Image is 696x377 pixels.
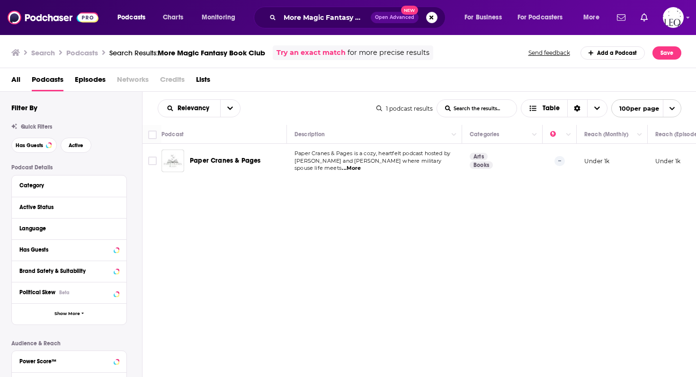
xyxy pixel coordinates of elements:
[612,101,659,116] span: 100 per page
[160,72,185,91] span: Credits
[470,161,493,169] a: Books
[158,105,220,112] button: open menu
[61,138,91,153] button: Active
[19,265,119,277] button: Brand Safety & Suitability
[375,15,414,20] span: Open Advanced
[655,157,680,165] p: Under 1k
[32,72,63,91] a: Podcasts
[294,158,441,172] span: [PERSON_NAME] and [PERSON_NAME] where military spouse life meets
[554,156,565,166] p: --
[21,123,52,130] span: Quick Filters
[19,246,111,253] div: Has Guests
[663,7,684,28] img: User Profile
[111,10,158,25] button: open menu
[158,48,265,57] span: More Magic Fantasy Book Club
[31,48,55,57] h3: Search
[148,157,157,165] span: Toggle select row
[611,99,681,117] button: open menu
[178,105,213,112] span: Relevancy
[19,225,113,232] div: Language
[526,49,573,57] button: Send feedback
[584,129,628,140] div: Reach (Monthly)
[663,7,684,28] span: Logged in as LeoPR
[376,105,433,112] div: 1 podcast results
[190,156,260,166] a: Paper Cranes & Pages
[11,138,57,153] button: Has Guests
[190,157,260,165] span: Paper Cranes & Pages
[109,48,265,57] a: Search Results:More Magic Fantasy Book Club
[19,358,111,365] div: Power Score™
[277,47,346,58] a: Try an exact match
[584,157,609,165] p: Under 1k
[652,46,681,60] button: Save
[294,150,450,157] span: Paper Cranes & Pages is a cozy, heartfelt podcast hosted by
[75,72,106,91] a: Episodes
[196,72,210,91] a: Lists
[19,244,119,255] button: Has Guests
[580,46,645,60] a: Add a Podcast
[69,143,83,148] span: Active
[19,289,55,296] span: Political Skew
[157,10,189,25] a: Charts
[117,11,145,24] span: Podcasts
[371,12,419,23] button: Open AdvancedNew
[550,129,563,140] div: Power Score
[521,99,607,117] button: Choose View
[567,100,587,117] div: Sort Direction
[16,143,43,148] span: Has Guests
[19,204,113,210] div: Active Status
[511,10,577,25] button: open menu
[583,11,599,24] span: More
[280,10,371,25] input: Search podcasts, credits, & more...
[161,129,184,140] div: Podcast
[458,10,514,25] button: open menu
[263,7,455,28] div: Search podcasts, credits, & more...
[8,9,98,26] img: Podchaser - Follow, Share and Rate Podcasts
[663,7,684,28] button: Show profile menu
[518,11,563,24] span: For Podcasters
[19,222,119,234] button: Language
[117,72,149,91] span: Networks
[161,149,184,172] img: Paper Cranes & Pages
[11,164,127,171] p: Podcast Details
[19,268,111,274] div: Brand Safety & Suitability
[19,179,119,191] button: Category
[348,47,429,58] span: for more precise results
[464,11,502,24] span: For Business
[11,72,20,91] a: All
[470,153,488,160] a: Arts
[637,9,651,26] a: Show notifications dropdown
[202,11,235,24] span: Monitoring
[11,103,37,112] h2: Filter By
[563,129,574,140] button: Column Actions
[529,129,540,140] button: Column Actions
[109,48,265,57] div: Search Results:
[401,6,418,15] span: New
[543,105,560,112] span: Table
[19,286,119,298] button: Political SkewBeta
[220,100,240,117] button: open menu
[634,129,645,140] button: Column Actions
[11,340,127,347] p: Audience & Reach
[54,311,80,316] span: Show More
[12,303,126,324] button: Show More
[163,11,183,24] span: Charts
[59,289,70,296] div: Beta
[66,48,98,57] h3: Podcasts
[470,129,499,140] div: Categories
[158,99,241,117] h2: Choose List sort
[19,182,113,189] div: Category
[448,129,460,140] button: Column Actions
[294,129,325,140] div: Description
[613,9,629,26] a: Show notifications dropdown
[577,10,611,25] button: open menu
[342,165,361,172] span: ...More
